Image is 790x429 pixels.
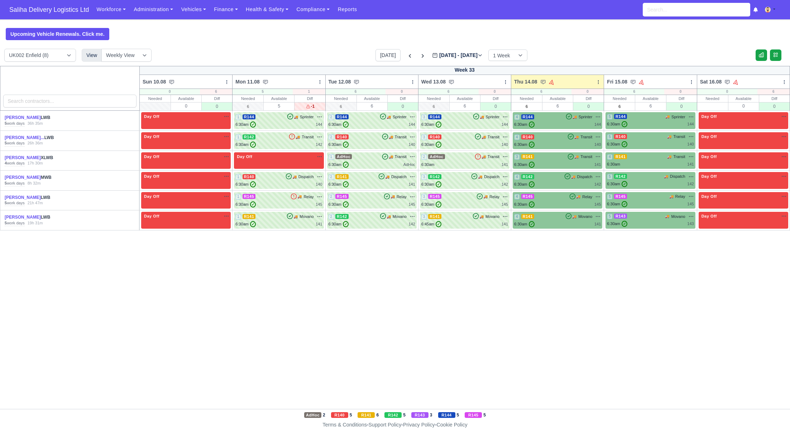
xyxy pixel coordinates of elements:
[5,155,79,161] div: XLWB
[235,174,241,180] span: 1
[607,141,627,147] div: 6:30am
[502,142,508,148] div: 140
[574,154,579,159] span: 🚚
[233,95,263,102] div: Needed
[293,89,325,95] div: 1
[130,3,177,16] a: Administration
[514,174,520,180] span: 4
[235,194,241,200] span: 1
[171,95,201,102] div: Available
[292,174,297,180] span: 🚚
[171,102,201,110] div: 0
[529,121,535,128] span: ✓
[250,121,256,128] span: ✓
[759,102,790,110] div: 0
[5,115,41,120] a: [PERSON_NAME]
[573,102,604,110] div: 0
[484,174,499,180] span: Dispatch
[329,121,349,128] div: 6:30am
[573,95,604,102] div: Diff
[576,194,580,199] span: 🚚
[242,3,293,16] a: Health & Safety
[514,201,535,208] div: 6:30am
[428,114,441,119] span: R144
[607,214,613,219] span: 5
[316,121,322,128] div: 144
[335,214,349,219] span: R142
[139,66,790,75] div: Week 33
[235,201,256,208] div: 6:30am
[514,162,535,168] div: 6:30am
[143,114,161,119] span: Day Off
[436,201,441,208] span: ✓
[295,102,325,110] div: -1
[5,175,41,180] a: [PERSON_NAME]
[700,194,718,199] span: Day Off
[700,78,722,85] span: Sat 16.08
[293,214,298,219] span: 🚚
[580,134,592,140] span: Transit
[177,3,210,16] a: Vehicles
[728,102,759,110] div: 0
[5,141,7,145] strong: 5
[294,114,298,120] span: 🚚
[759,95,790,102] div: Diff
[235,114,241,120] span: 1
[607,174,613,180] span: 5
[529,201,535,208] span: ✓
[298,174,314,180] span: Dispatch
[607,121,627,127] div: 6:30am
[143,194,161,199] span: Day Off
[329,114,334,120] span: 2
[403,162,415,168] div: AdHoc
[604,95,635,102] div: Needed
[666,102,697,110] div: 0
[264,95,294,102] div: Available
[5,155,41,160] a: [PERSON_NAME]
[483,194,488,199] span: 🚚
[343,121,349,128] span: ✓
[200,89,232,95] div: 6
[143,214,161,219] span: Day Off
[542,95,573,102] div: Available
[514,142,535,148] div: 6:30am
[329,78,351,85] span: Tue 12.08
[594,181,601,187] div: 142
[428,214,441,219] span: R141
[485,214,499,220] span: Movano
[5,200,25,206] div: work days
[514,194,520,200] span: 4
[643,3,750,16] input: Search...
[478,174,482,180] span: 🚚
[235,154,254,159] span: Day Off
[5,115,79,121] div: LWB
[670,173,685,180] span: Dispatch
[635,102,666,110] div: 6
[5,161,25,166] div: work days
[28,200,43,206] div: 21h 47m
[343,142,349,148] span: ✓
[594,162,601,168] div: 141
[607,78,627,85] span: Fri 15.08
[5,181,7,185] strong: 5
[316,142,322,148] div: 142
[82,49,102,62] div: View
[665,214,669,219] span: 🚚
[393,114,407,120] span: Sprinter
[250,181,256,187] span: ✓
[635,95,666,102] div: Available
[514,154,520,160] span: 3
[395,134,407,140] span: Transit
[436,181,441,187] span: ✓
[264,102,294,110] div: 5
[395,154,407,160] span: Transit
[614,114,627,119] span: R144
[335,174,349,179] span: R141
[428,154,445,159] span: AdHoc
[700,134,718,139] span: Day Off
[607,161,620,167] div: 6:30am
[316,181,322,187] div: 140
[297,194,302,199] span: 🚚
[757,89,790,95] div: 6
[421,214,427,220] span: 3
